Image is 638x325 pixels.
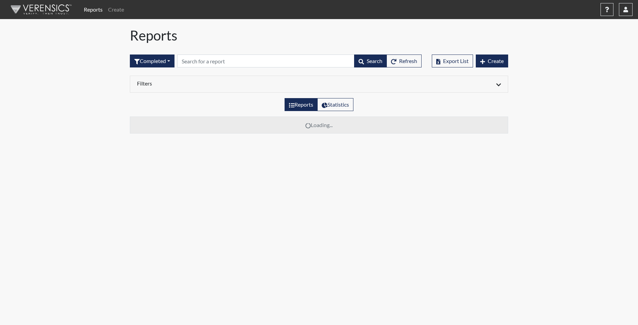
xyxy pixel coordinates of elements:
button: Export List [432,55,473,67]
button: Completed [130,55,174,67]
div: Filter by interview status [130,55,174,67]
span: Search [367,58,382,64]
input: Search by Registration ID, Interview Number, or Investigation Name. [177,55,354,67]
a: Reports [81,3,105,16]
button: Search [354,55,387,67]
a: Create [105,3,127,16]
span: Refresh [399,58,417,64]
button: Create [476,55,508,67]
label: View statistics about completed interviews [317,98,353,111]
button: Refresh [386,55,422,67]
div: Click to expand/collapse filters [132,80,506,88]
h6: Filters [137,80,314,87]
h1: Reports [130,27,508,44]
span: Export List [443,58,469,64]
td: Loading... [130,117,508,134]
span: Create [488,58,504,64]
label: View the list of reports [285,98,318,111]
